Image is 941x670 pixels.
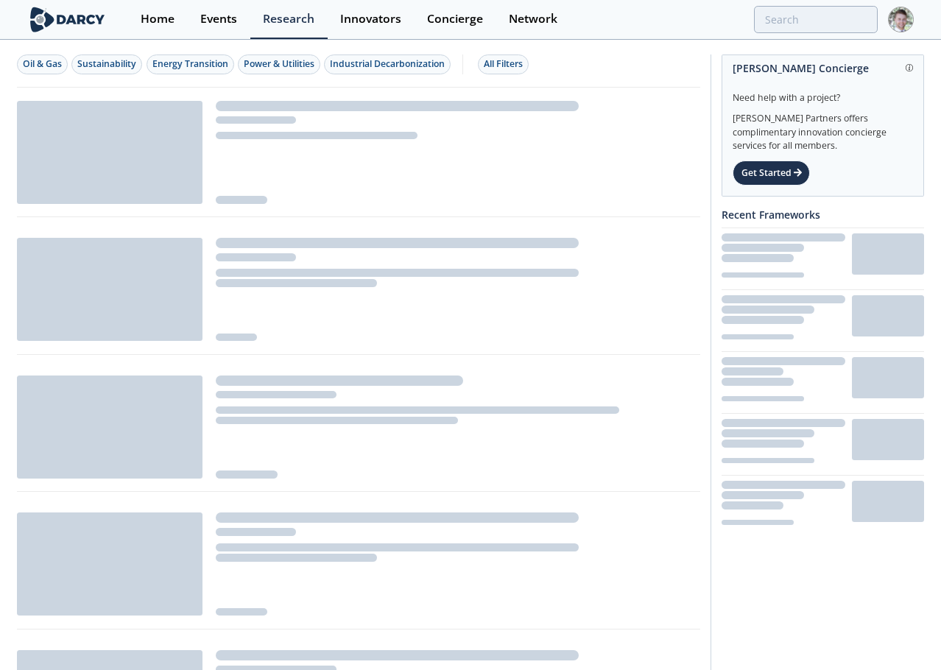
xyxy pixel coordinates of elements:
[141,13,175,25] div: Home
[147,54,234,74] button: Energy Transition
[263,13,314,25] div: Research
[427,13,483,25] div: Concierge
[17,54,68,74] button: Oil & Gas
[888,7,914,32] img: Profile
[722,202,924,228] div: Recent Frameworks
[509,13,557,25] div: Network
[238,54,320,74] button: Power & Utilities
[754,6,878,33] input: Advanced Search
[244,57,314,71] div: Power & Utilities
[733,55,913,81] div: [PERSON_NAME] Concierge
[733,105,913,153] div: [PERSON_NAME] Partners offers complimentary innovation concierge services for all members.
[733,81,913,105] div: Need help with a project?
[340,13,401,25] div: Innovators
[478,54,529,74] button: All Filters
[200,13,237,25] div: Events
[733,161,810,186] div: Get Started
[484,57,523,71] div: All Filters
[906,64,914,72] img: information.svg
[77,57,136,71] div: Sustainability
[324,54,451,74] button: Industrial Decarbonization
[23,57,62,71] div: Oil & Gas
[152,57,228,71] div: Energy Transition
[71,54,142,74] button: Sustainability
[330,57,445,71] div: Industrial Decarbonization
[27,7,108,32] img: logo-wide.svg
